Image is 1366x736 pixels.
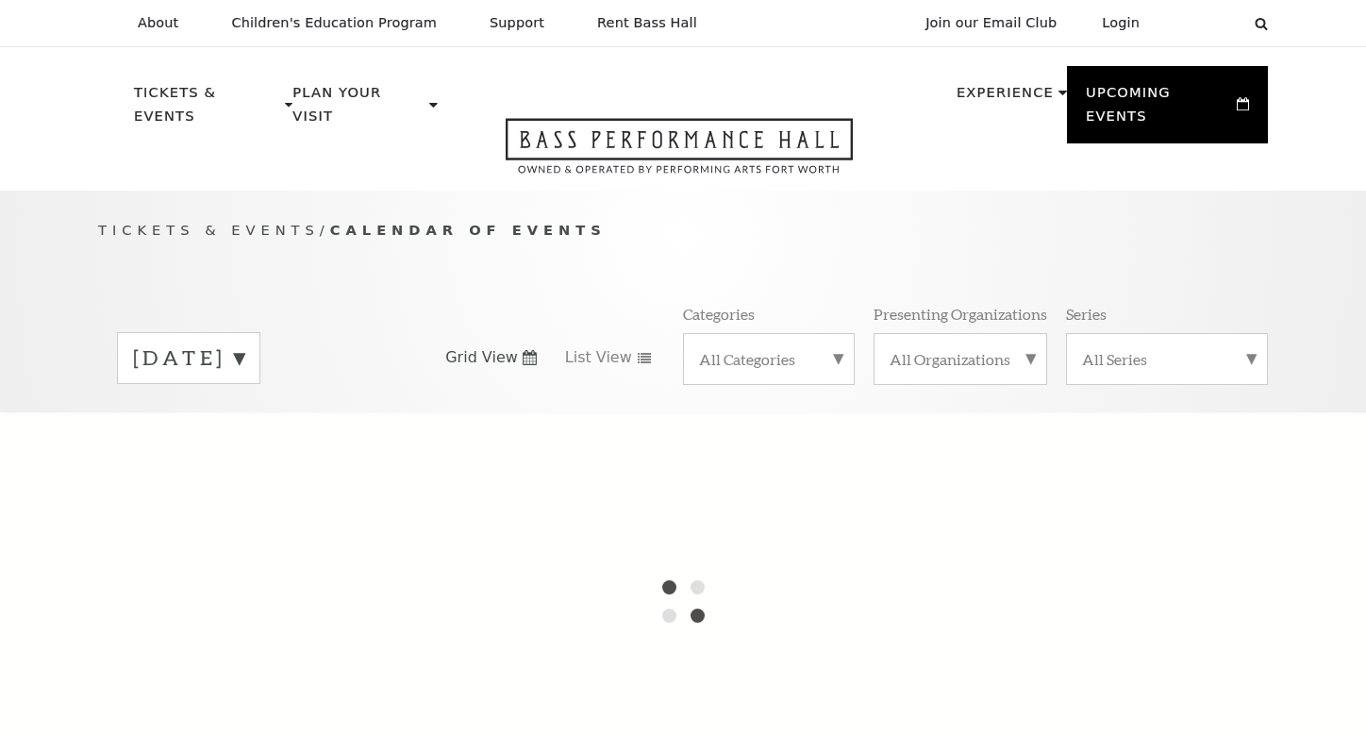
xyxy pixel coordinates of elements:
[1086,81,1232,139] p: Upcoming Events
[231,15,437,31] p: Children's Education Program
[1066,304,1107,324] p: Series
[957,81,1054,115] p: Experience
[98,219,1268,243] p: /
[1170,14,1237,32] select: Select:
[330,222,607,238] span: Calendar of Events
[445,347,518,368] span: Grid View
[597,15,697,31] p: Rent Bass Hall
[292,81,425,139] p: Plan Your Visit
[874,304,1047,324] p: Presenting Organizations
[490,15,544,31] p: Support
[699,349,839,369] label: All Categories
[1082,349,1252,369] label: All Series
[133,343,244,373] label: [DATE]
[890,349,1031,369] label: All Organizations
[683,304,755,324] p: Categories
[98,222,320,238] span: Tickets & Events
[565,347,632,368] span: List View
[138,15,178,31] p: About
[134,81,280,139] p: Tickets & Events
